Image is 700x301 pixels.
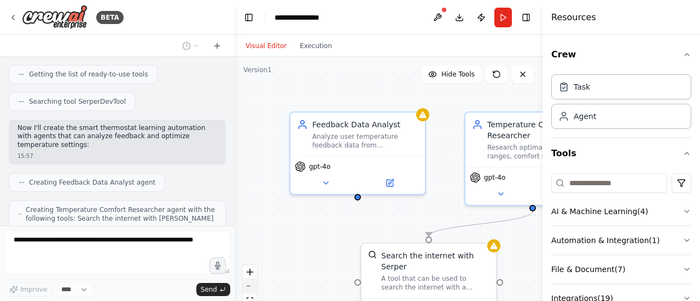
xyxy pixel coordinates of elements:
[518,10,534,25] button: Hide right sidebar
[4,282,52,297] button: Improve
[574,81,590,92] div: Task
[293,39,339,52] button: Execution
[441,70,475,79] span: Hide Tools
[551,197,691,226] button: AI & Machine Learning(4)
[487,119,593,141] div: Temperature Comfort Researcher
[29,97,126,106] span: Searching tool SerperDevTool
[178,39,204,52] button: Switch to previous chat
[551,70,691,138] div: Crew
[239,39,293,52] button: Visual Editor
[17,152,217,160] div: 15:57
[487,143,593,161] div: Research optimal temperature ranges, comfort standards, and energy efficiency best practices for ...
[484,173,505,182] span: gpt-4o
[464,111,601,206] div: Temperature Comfort ResearcherResearch optimal temperature ranges, comfort standards, and energy ...
[309,162,330,171] span: gpt-4o
[196,283,230,296] button: Send
[4,231,230,274] textarea: To enrich screen reader interactions, please activate Accessibility in Grammarly extension settings
[17,124,217,150] p: Now I'll create the smart thermostat learning automation with agents that can analyze feedback an...
[551,255,691,284] button: File & Document(7)
[422,66,481,83] button: Hide Tools
[551,11,596,24] h4: Resources
[534,187,596,200] button: Open in side panel
[22,5,87,29] img: Logo
[29,70,148,79] span: Getting the list of ready-to-use tools
[312,132,418,150] div: Analyze user temperature feedback data from {feedback_data} to identify patterns, preferences, an...
[208,39,226,52] button: Start a new chat
[574,111,596,122] div: Agent
[209,257,226,274] button: Click to speak your automation idea
[243,265,257,279] button: zoom in
[381,274,489,292] div: A tool that can be used to search the internet with a search_query. Supports different search typ...
[96,11,124,24] div: BETA
[359,176,421,190] button: Open in side panel
[289,111,426,195] div: Feedback Data AnalystAnalyze user temperature feedback data from {feedback_data} to identify patt...
[312,119,418,130] div: Feedback Data Analyst
[381,250,489,272] div: Search the internet with Serper
[20,285,47,294] span: Improve
[551,138,691,169] button: Tools
[26,205,217,223] span: Creating Temperature Comfort Researcher agent with the following tools: Search the internet with ...
[241,10,256,25] button: Hide left sidebar
[368,250,377,259] img: SerperDevTool
[551,226,691,255] button: Automation & Integration(1)
[423,211,538,237] g: Edge from 71f2d2f5-157c-4d8d-925b-36b98600c376 to 3b37ac32-7547-4510-ac3b-0e6da5af3a36
[275,12,329,23] nav: breadcrumb
[243,279,257,293] button: zoom out
[29,178,155,187] span: Creating Feedback Data Analyst agent
[243,66,272,74] div: Version 1
[551,39,691,70] button: Crew
[201,285,217,294] span: Send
